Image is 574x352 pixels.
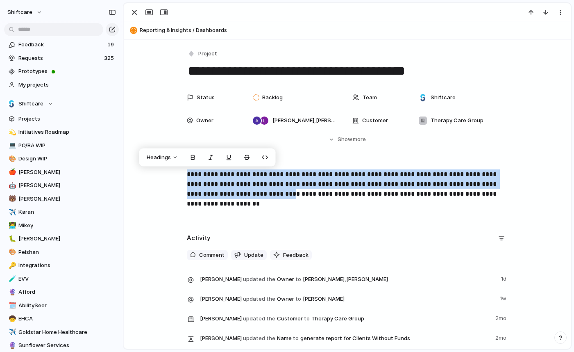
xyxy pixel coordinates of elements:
span: Peishan [18,248,116,256]
span: [PERSON_NAME] [200,315,242,323]
span: Project [198,50,217,58]
a: 🧒EHCA [4,313,119,325]
span: Owner [196,117,213,125]
div: ✈️ [9,327,14,337]
div: 🐻 [9,194,14,203]
span: Integrations [18,261,116,270]
a: 🔑Integrations [4,259,119,272]
div: ✈️ [9,208,14,217]
span: Projects [18,115,116,123]
span: Name generate report for Clients Without Funds [200,332,490,344]
span: 19 [107,41,116,49]
button: shiftcare [4,6,47,19]
span: Comment [199,251,225,259]
span: more [353,135,366,144]
div: ✈️Karan [4,206,119,218]
span: Requests [18,54,102,62]
div: 🔮 [9,341,14,350]
span: Team [363,94,377,102]
span: Status [197,94,215,102]
span: 2mo [495,332,508,342]
div: 👨‍💻Mikey [4,219,119,232]
a: 🔮Afford [4,286,119,298]
div: 💫Initiatives Roadmap [4,126,119,138]
span: Design WIP [18,155,116,163]
button: 🎨 [7,248,16,256]
div: 🧒 [9,314,14,324]
button: Showmore [187,132,508,147]
button: Update [231,250,267,261]
span: Prototypes [18,67,116,75]
span: PO/BA WIP [18,142,116,150]
span: to [295,295,301,303]
span: [PERSON_NAME] [18,195,116,203]
button: 🔮 [7,341,16,350]
button: Shiftcare [4,98,119,110]
span: Reporting & Insights / Dashboards [140,26,567,34]
span: Headings [147,153,171,162]
a: Projects [4,113,119,125]
span: EVV [18,275,116,283]
h2: Activity [187,233,211,243]
span: [PERSON_NAME] [18,235,116,243]
button: Comment [187,250,228,261]
span: 1w [500,293,508,303]
button: 🐛 [7,235,16,243]
span: Owner [200,293,495,304]
button: Headings [142,151,183,164]
div: 🔑 [9,261,14,270]
a: Prototypes [4,65,119,78]
a: Feedback19 [4,39,119,51]
span: updated the [243,315,275,323]
a: My projects [4,79,119,91]
div: 🐛[PERSON_NAME] [4,233,119,245]
div: 🧪 [9,274,14,283]
span: Shiftcare [18,100,43,108]
span: Feedback [18,41,105,49]
span: [PERSON_NAME] , [PERSON_NAME] [303,275,388,283]
button: Project [186,48,220,60]
div: 🗓️ [9,301,14,310]
span: Mikey [18,222,116,230]
span: Update [244,251,263,259]
button: Reporting & Insights / Dashboards [127,24,567,37]
a: ✈️Goldstar Home Healthcare [4,326,119,338]
span: to [304,315,310,323]
button: 🔑 [7,261,16,270]
div: 🎨 [9,154,14,164]
a: 🧪EVV [4,273,119,285]
span: [PERSON_NAME] [200,275,242,283]
div: 🍎 [9,167,14,177]
a: Requests325 [4,52,119,64]
span: My projects [18,81,116,89]
span: 1d [501,273,508,283]
span: Therapy Care Group [431,117,483,125]
span: updated the [243,295,275,303]
div: 👨‍💻 [9,221,14,230]
span: Karan [18,208,116,216]
div: 🔮 [9,288,14,297]
span: Goldstar Home Healthcare [18,328,116,336]
button: 🧪 [7,275,16,283]
button: 🧒 [7,315,16,323]
button: 💻 [7,142,16,150]
a: 💻PO/BA WIP [4,139,119,152]
a: 🎨Peishan [4,246,119,258]
button: 🔮 [7,288,16,296]
button: ✈️ [7,328,16,336]
div: 💫 [9,128,14,137]
button: 🎨 [7,155,16,163]
a: 🔮Sunflower Services [4,339,119,352]
span: to [295,275,301,283]
div: 🍎[PERSON_NAME] [4,166,119,178]
span: 325 [104,54,116,62]
div: 💻 [9,141,14,150]
span: [PERSON_NAME] [200,334,242,343]
div: 🤖[PERSON_NAME] [4,179,119,192]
